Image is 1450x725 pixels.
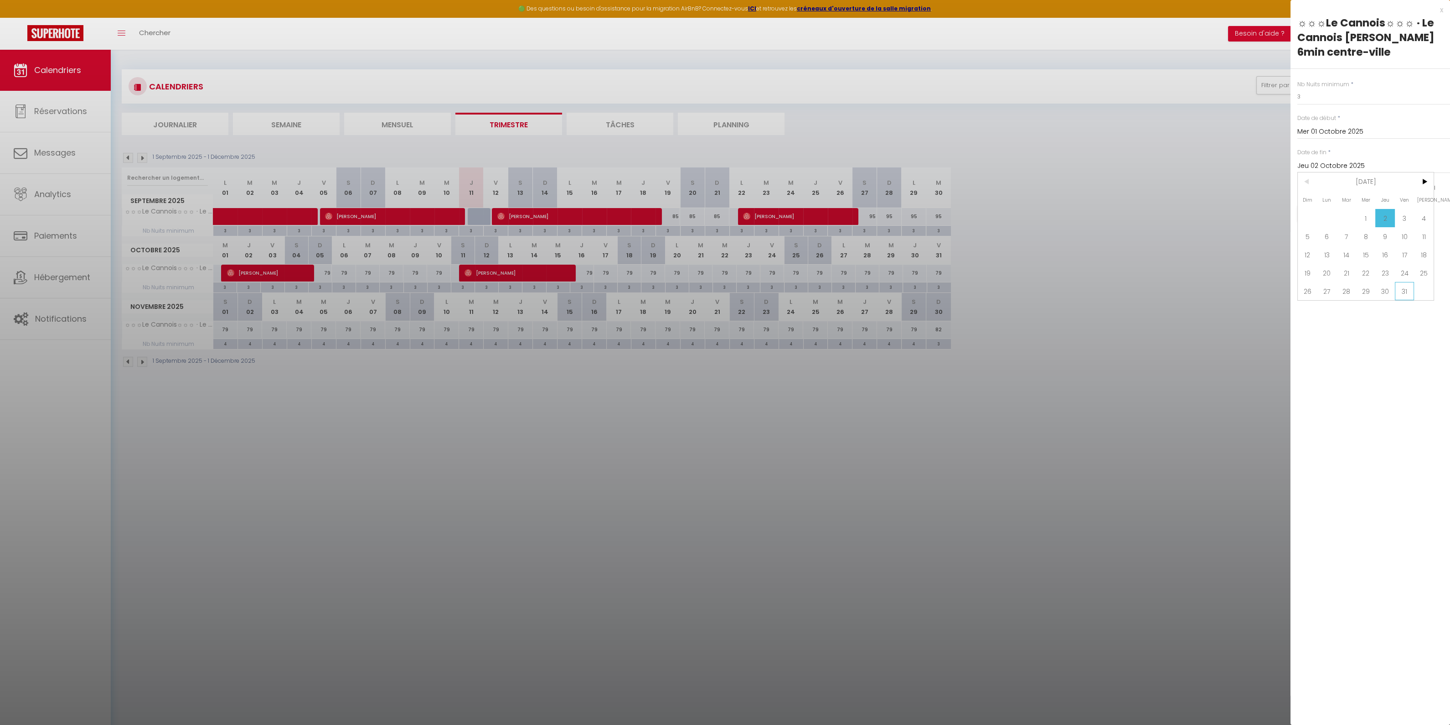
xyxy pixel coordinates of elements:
[1317,191,1337,209] span: Lun
[1356,209,1376,227] span: 1
[1298,191,1317,209] span: Dim
[1336,227,1356,245] span: 7
[1414,191,1434,209] span: [PERSON_NAME]
[1375,245,1395,264] span: 16
[1336,191,1356,209] span: Mar
[1297,114,1336,123] label: Date de début
[1375,227,1395,245] span: 9
[1298,264,1317,282] span: 19
[1336,264,1356,282] span: 21
[1317,245,1337,264] span: 13
[1414,264,1434,282] span: 25
[1395,245,1414,264] span: 17
[1356,282,1376,300] span: 29
[1356,227,1376,245] span: 8
[1375,209,1395,227] span: 2
[1297,148,1326,157] label: Date de fin
[1298,227,1317,245] span: 5
[1395,227,1414,245] span: 10
[1317,172,1414,191] span: [DATE]
[1356,245,1376,264] span: 15
[1336,245,1356,264] span: 14
[1298,245,1317,264] span: 12
[1336,282,1356,300] span: 28
[1317,282,1337,300] span: 27
[1375,191,1395,209] span: Jeu
[1317,227,1337,245] span: 6
[1395,282,1414,300] span: 31
[1356,264,1376,282] span: 22
[1317,264,1337,282] span: 20
[1298,172,1317,191] span: <
[1414,245,1434,264] span: 18
[1297,80,1349,89] label: Nb Nuits minimum
[1356,191,1376,209] span: Mer
[1395,209,1414,227] span: 3
[1290,5,1443,16] div: x
[1414,209,1434,227] span: 4
[1411,684,1443,718] iframe: Chat
[1375,282,1395,300] span: 30
[7,4,35,31] button: Ouvrir le widget de chat LiveChat
[1395,264,1414,282] span: 24
[1414,227,1434,245] span: 11
[1414,172,1434,191] span: >
[1375,264,1395,282] span: 23
[1298,282,1317,300] span: 26
[1395,191,1414,209] span: Ven
[1297,16,1443,59] div: ☼☼☼Le Cannois☼☼☼ · Le Cannois [PERSON_NAME] 6min centre-ville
